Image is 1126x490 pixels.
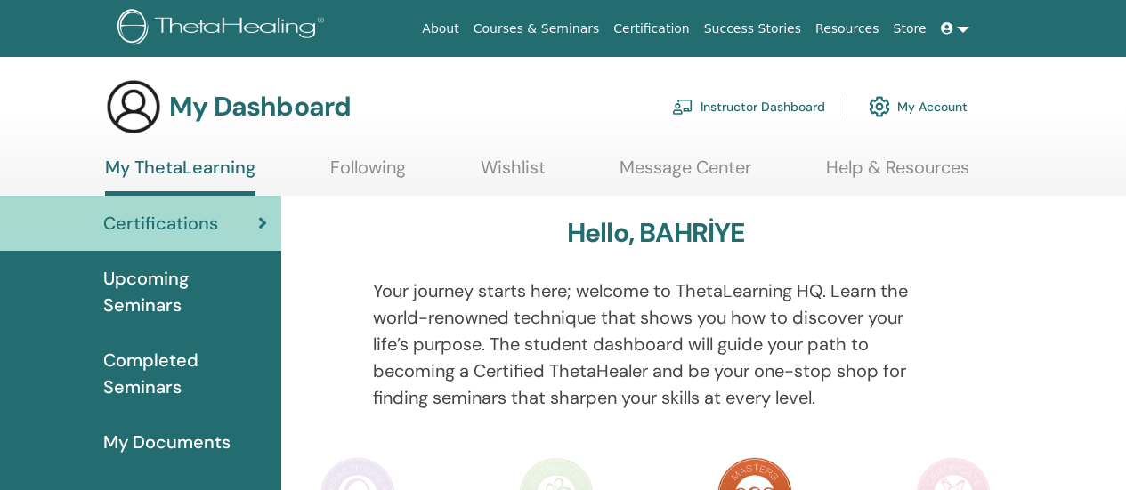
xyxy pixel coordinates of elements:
span: Completed Seminars [103,347,267,400]
h3: Hello, BAHRİYE [567,217,745,249]
a: Certification [606,12,696,45]
span: My Documents [103,429,231,455]
span: Upcoming Seminars [103,265,267,318]
img: cog.svg [869,92,890,122]
h3: My Dashboard [169,91,351,123]
a: My Account [869,87,968,126]
a: Courses & Seminars [466,12,607,45]
p: Your journey starts here; welcome to ThetaLearning HQ. Learn the world-renowned technique that sh... [373,277,939,411]
a: Store [887,12,934,45]
a: Resources [808,12,887,45]
a: My ThetaLearning [105,157,255,196]
a: About [415,12,466,45]
span: Certifications [103,210,218,237]
img: logo.png [117,9,330,49]
a: Help & Resources [826,157,969,191]
a: Instructor Dashboard [672,87,825,126]
img: generic-user-icon.jpg [105,78,162,135]
img: chalkboard-teacher.svg [672,99,693,115]
a: Message Center [620,157,751,191]
a: Following [330,157,406,191]
a: Success Stories [697,12,808,45]
a: Wishlist [481,157,546,191]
